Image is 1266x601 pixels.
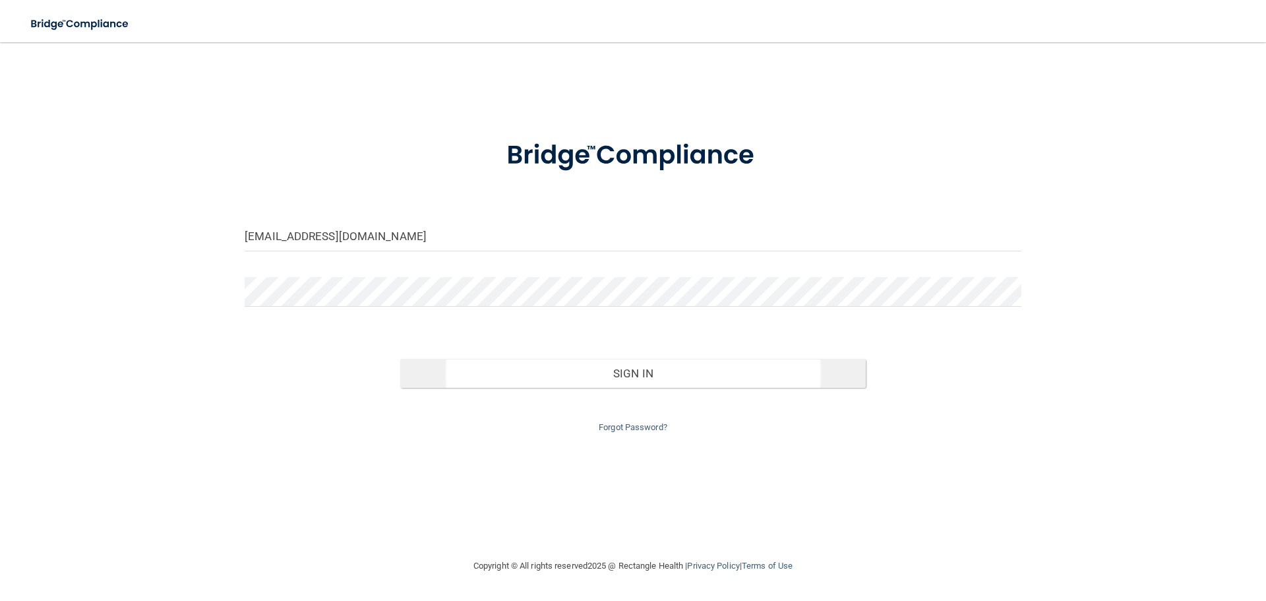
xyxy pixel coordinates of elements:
[1038,507,1250,560] iframe: Drift Widget Chat Controller
[742,561,793,571] a: Terms of Use
[20,11,141,38] img: bridge_compliance_login_screen.278c3ca4.svg
[400,359,866,388] button: Sign In
[479,121,787,190] img: bridge_compliance_login_screen.278c3ca4.svg
[245,222,1021,251] input: Email
[392,545,874,587] div: Copyright © All rights reserved 2025 @ Rectangle Health | |
[687,561,739,571] a: Privacy Policy
[599,422,667,432] a: Forgot Password?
